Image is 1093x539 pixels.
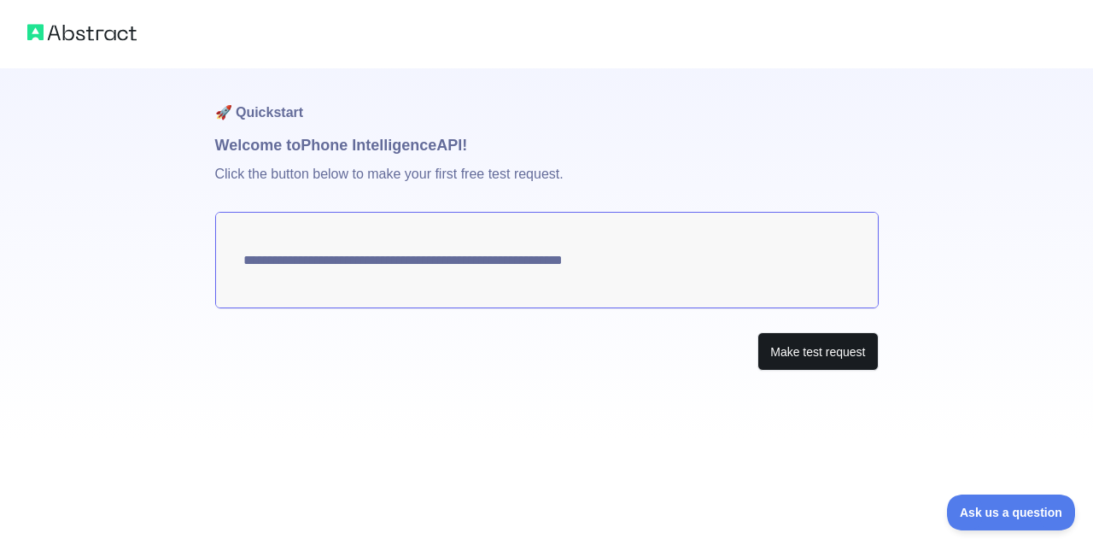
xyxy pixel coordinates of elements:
iframe: Toggle Customer Support [947,495,1076,530]
img: Abstract logo [27,21,137,44]
button: Make test request [757,332,878,371]
p: Click the button below to make your first free test request. [215,157,879,212]
h1: 🚀 Quickstart [215,68,879,133]
h1: Welcome to Phone Intelligence API! [215,133,879,157]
